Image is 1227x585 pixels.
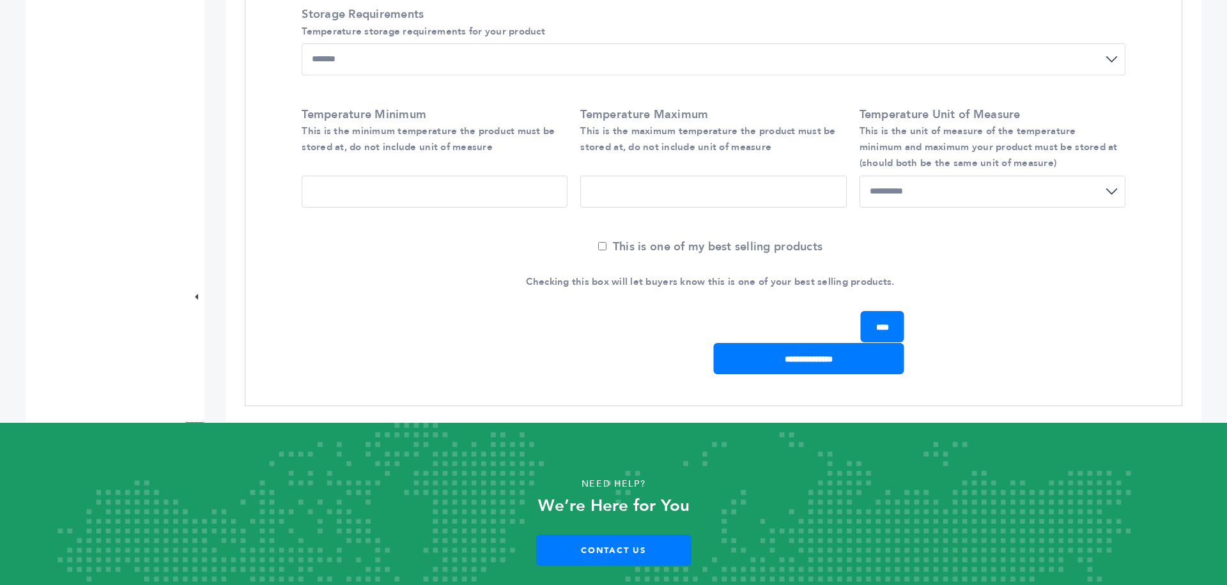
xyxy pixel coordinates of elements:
[302,25,545,38] small: Temperature storage requirements for your product
[61,475,1166,494] p: Need Help?
[302,6,1119,38] label: Storage Requirements
[526,275,894,288] small: Checking this box will let buyers know this is one of your best selling products.
[536,535,691,566] a: Contact Us
[302,125,555,153] small: This is the minimum temperature the product must be stored at, do not include unit of measure
[538,494,690,517] strong: We’re Here for You
[598,239,822,255] label: This is one of my best selling products
[580,125,835,153] small: This is the maximum temperature the product must be stored at, do not include unit of measure
[598,242,606,250] input: This is one of my best selling products
[302,107,561,155] label: Temperature Minimum
[860,107,1119,171] label: Temperature Unit of Measure
[580,107,840,155] label: Temperature Maximum
[860,125,1118,169] small: This is the unit of measure of the temperature minimum and maximum your product must be stored at...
